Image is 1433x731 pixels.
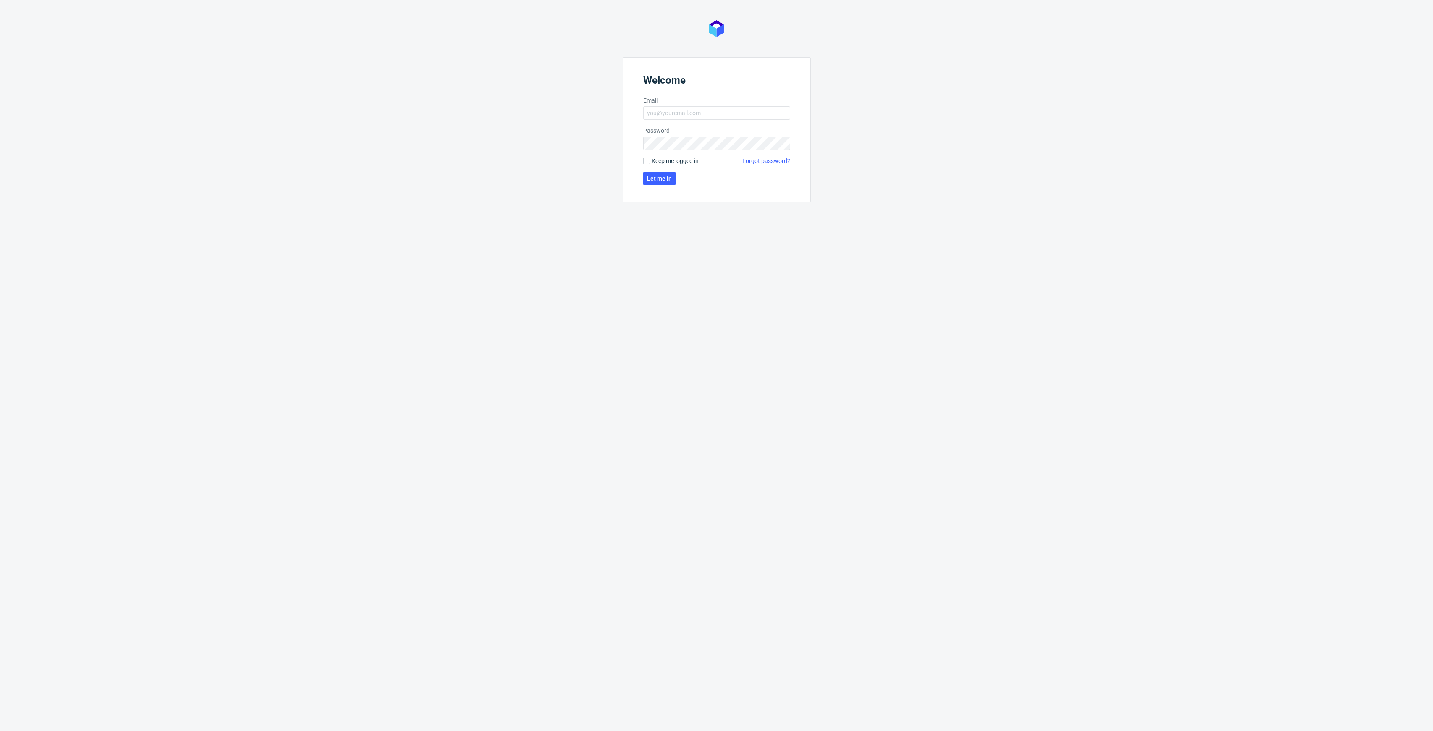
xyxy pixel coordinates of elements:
span: Keep me logged in [652,157,699,165]
label: Email [643,96,790,105]
header: Welcome [643,74,790,89]
span: Let me in [647,176,672,181]
a: Forgot password? [742,157,790,165]
input: you@youremail.com [643,106,790,120]
label: Password [643,126,790,135]
button: Let me in [643,172,676,185]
